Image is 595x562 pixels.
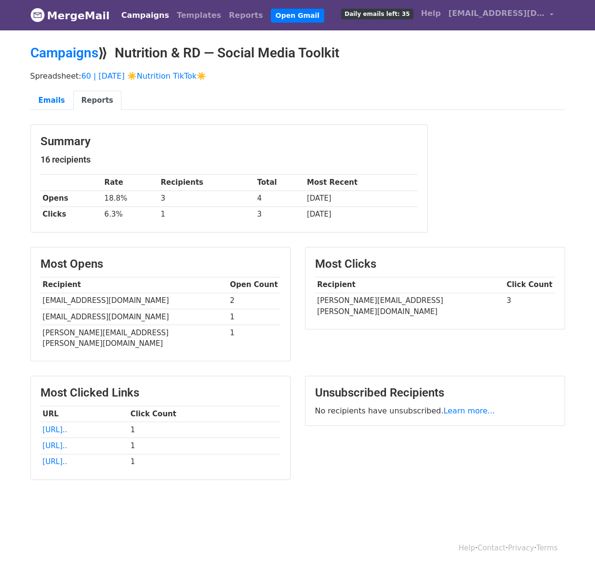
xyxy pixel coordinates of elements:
h3: Most Opens [40,257,280,271]
span: Daily emails left: 35 [341,9,413,19]
a: Reports [73,91,121,110]
a: Campaigns [30,45,98,61]
p: Spreadsheet: [30,71,565,81]
a: [URL].. [42,441,67,450]
img: MergeMail logo [30,8,45,22]
h3: Most Clicks [315,257,555,271]
td: 3 [504,293,555,319]
td: 1 [228,325,280,351]
th: Recipient [315,277,504,293]
a: Learn more... [444,406,495,415]
h3: Unsubscribed Recipients [315,386,555,400]
a: [URL].. [42,425,67,434]
th: Total [255,175,304,191]
td: 3 [255,206,304,222]
td: [EMAIL_ADDRESS][DOMAIN_NAME] [40,309,228,325]
th: Most Recent [304,175,417,191]
a: Terms [536,544,557,552]
th: Click Count [504,277,555,293]
td: 1 [159,206,255,222]
th: URL [40,406,128,422]
a: [URL].. [42,457,67,466]
td: [PERSON_NAME][EMAIL_ADDRESS][PERSON_NAME][DOMAIN_NAME] [315,293,504,319]
td: [DATE] [304,191,417,206]
td: 4 [255,191,304,206]
td: [PERSON_NAME][EMAIL_ADDRESS][PERSON_NAME][DOMAIN_NAME] [40,325,228,351]
td: 1 [128,422,280,438]
td: [DATE] [304,206,417,222]
h3: Summary [40,135,418,149]
a: Reports [225,6,267,25]
th: Opens [40,191,102,206]
a: MergeMail [30,5,110,26]
th: Recipient [40,277,228,293]
a: 60 | [DATE] ☀️Nutrition TikTok☀️ [81,71,206,81]
a: Help [417,4,445,23]
a: Campaigns [118,6,173,25]
td: 1 [228,309,280,325]
h2: ⟫ Nutrition & RD — Social Media Toolkit [30,45,565,61]
td: [EMAIL_ADDRESS][DOMAIN_NAME] [40,293,228,309]
p: No recipients have unsubscribed. [315,406,555,416]
a: [EMAIL_ADDRESS][DOMAIN_NAME] [445,4,557,27]
a: Contact [477,544,505,552]
a: Templates [173,6,225,25]
td: 1 [128,438,280,454]
td: 1 [128,454,280,470]
td: 6.3% [102,206,159,222]
th: Clicks [40,206,102,222]
th: Recipients [159,175,255,191]
th: Open Count [228,277,280,293]
h3: Most Clicked Links [40,386,280,400]
a: Daily emails left: 35 [337,4,417,23]
td: 3 [159,191,255,206]
td: 2 [228,293,280,309]
a: Emails [30,91,73,110]
h5: 16 recipients [40,154,418,165]
a: Help [459,544,475,552]
th: Rate [102,175,159,191]
td: 18.8% [102,191,159,206]
a: Open Gmail [271,9,324,23]
th: Click Count [128,406,280,422]
span: [EMAIL_ADDRESS][DOMAIN_NAME] [449,8,545,19]
a: Privacy [508,544,534,552]
iframe: Chat Widget [547,516,595,562]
